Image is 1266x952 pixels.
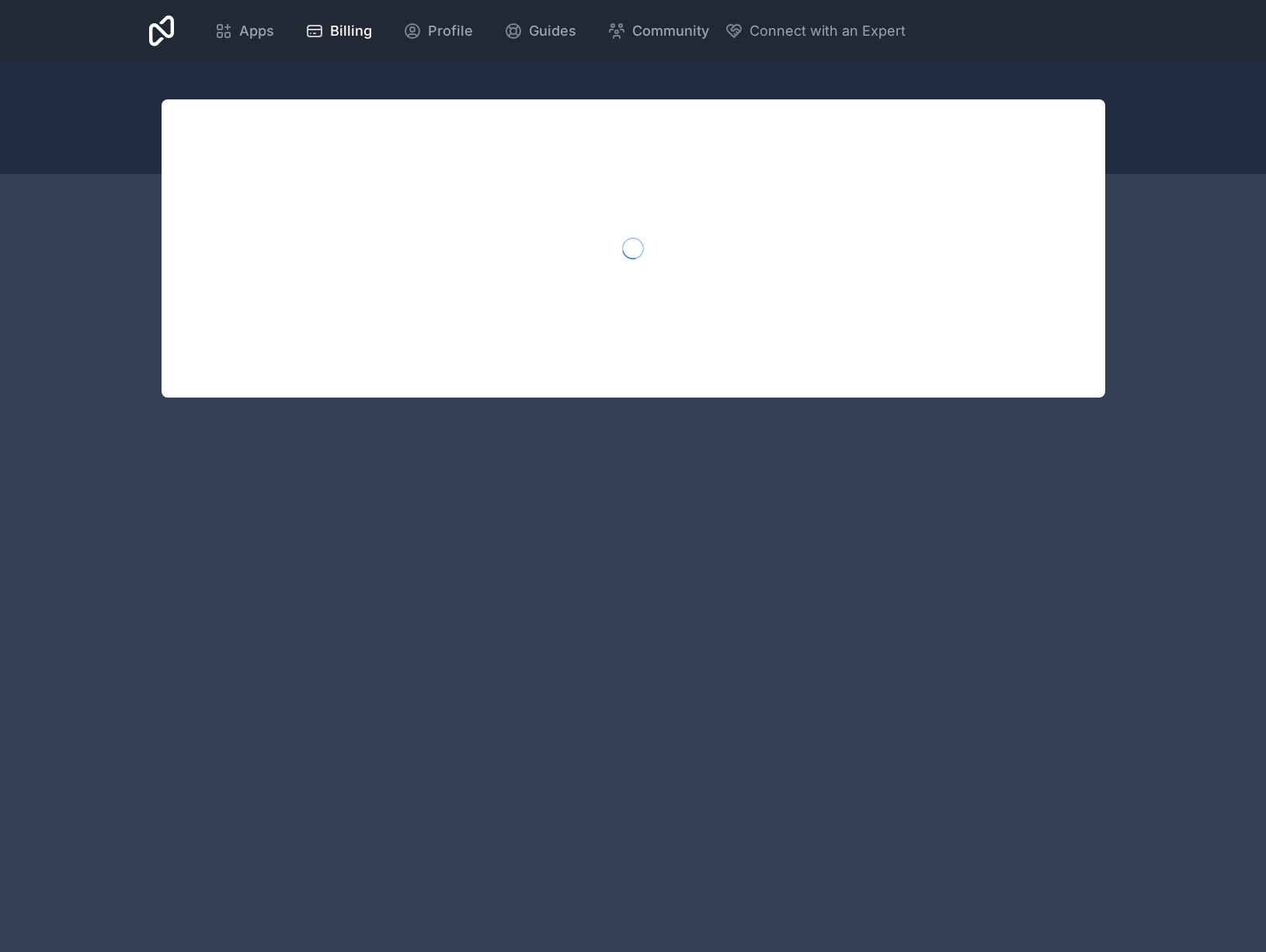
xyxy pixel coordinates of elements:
[330,20,372,42] span: Billing
[202,14,287,48] a: Apps
[725,20,906,42] button: Connect with an Expert
[428,20,473,42] span: Profile
[595,14,722,48] a: Community
[492,14,589,48] a: Guides
[750,20,906,42] span: Connect with an Expert
[391,14,485,48] a: Profile
[632,20,709,42] span: Community
[293,14,384,48] a: Billing
[529,20,576,42] span: Guides
[239,20,274,42] span: Apps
